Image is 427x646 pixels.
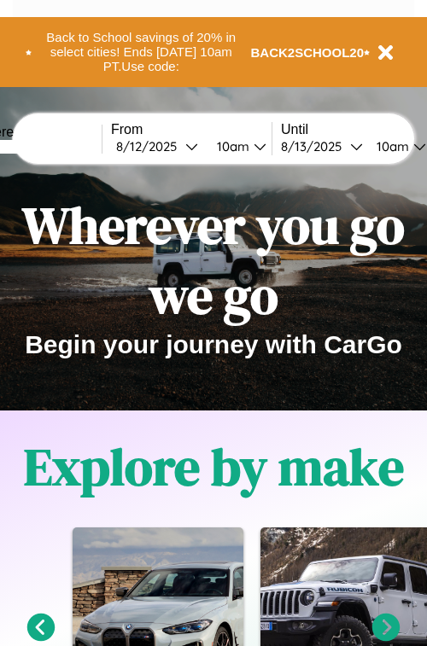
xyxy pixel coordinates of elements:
button: Back to School savings of 20% in select cities! Ends [DATE] 10am PT.Use code: [32,26,251,79]
h1: Explore by make [24,432,404,502]
button: 8/12/2025 [111,137,203,155]
div: 10am [368,138,413,154]
div: 10am [208,138,254,154]
div: 8 / 12 / 2025 [116,138,185,154]
b: BACK2SCHOOL20 [251,45,365,60]
button: 10am [203,137,272,155]
label: From [111,122,272,137]
div: 8 / 13 / 2025 [281,138,350,154]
